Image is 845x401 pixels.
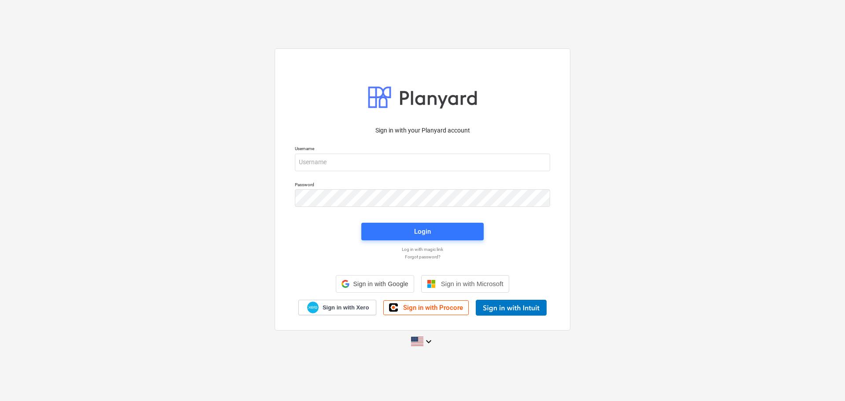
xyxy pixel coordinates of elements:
img: Xero logo [307,302,319,313]
span: Sign in with Microsoft [441,280,503,287]
input: Username [295,154,550,171]
img: Microsoft logo [427,280,436,288]
a: Sign in with Xero [298,300,377,315]
i: keyboard_arrow_down [423,336,434,347]
p: Password [295,182,550,189]
span: Sign in with Procore [403,304,463,312]
span: Sign in with Xero [323,304,369,312]
div: Sign in with Google [336,275,414,293]
button: Login [361,223,484,240]
a: Forgot password? [290,254,555,260]
p: Username [295,146,550,153]
p: Sign in with your Planyard account [295,126,550,135]
div: Login [414,226,431,237]
span: Sign in with Google [353,280,408,287]
a: Log in with magic link [290,246,555,252]
a: Sign in with Procore [383,300,469,315]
